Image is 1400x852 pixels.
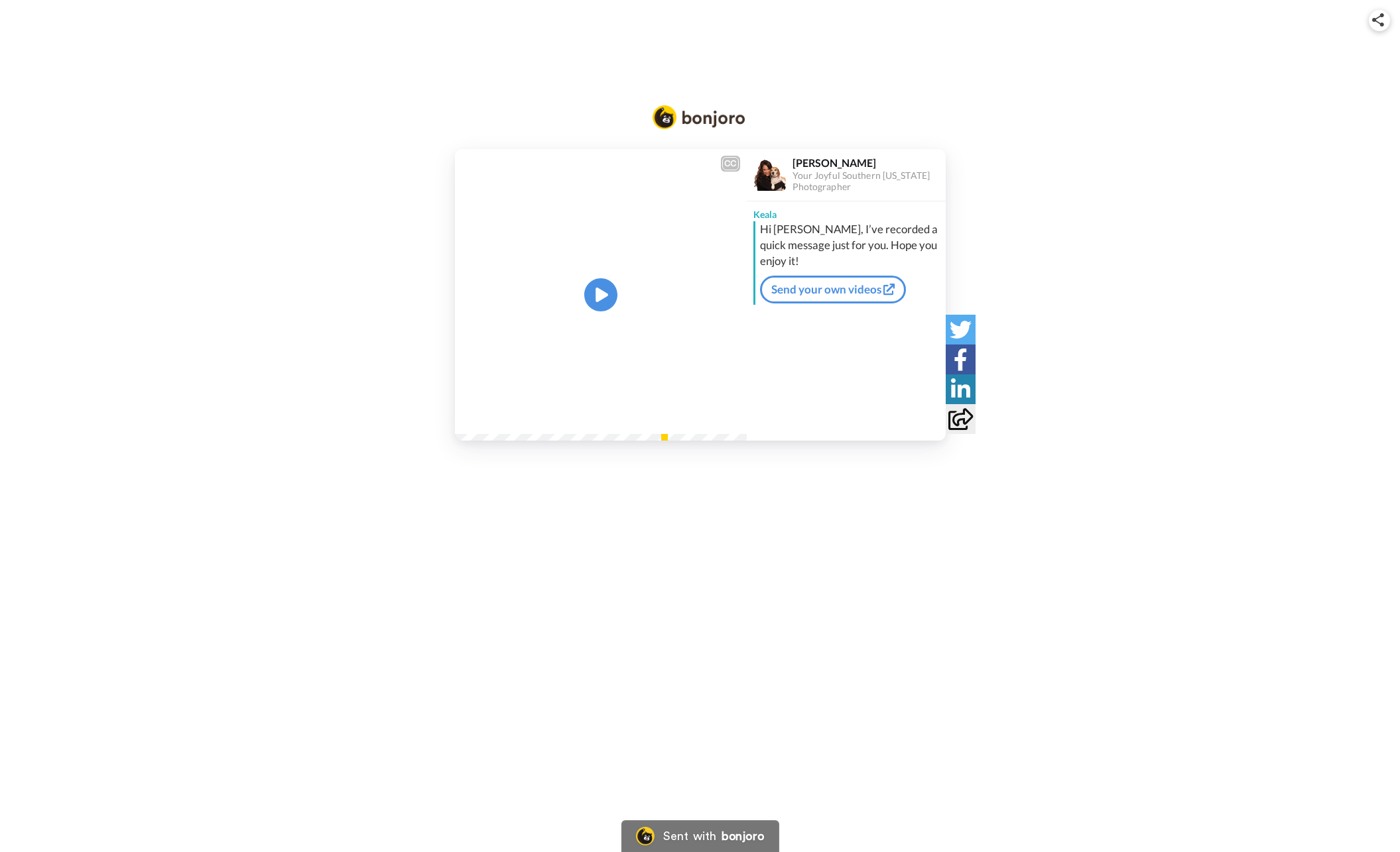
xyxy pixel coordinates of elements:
[497,407,521,423] span: 1:09
[793,170,945,193] div: Your Joyful Southern [US_STATE] Photographer
[760,276,906,303] a: Send your own videos
[793,156,945,169] div: [PERSON_NAME]
[722,409,735,422] img: Full screen
[754,159,786,191] img: Profile Image
[653,105,745,129] img: Bonjoro Logo
[1372,13,1384,27] img: ic_share.svg
[464,407,487,423] span: 0:00
[722,157,739,170] div: CC
[760,221,942,269] div: Hi [PERSON_NAME], I’ve recorded a quick message just for you. Hope you enjoy it!
[490,407,495,423] span: /
[747,201,946,221] div: Keala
